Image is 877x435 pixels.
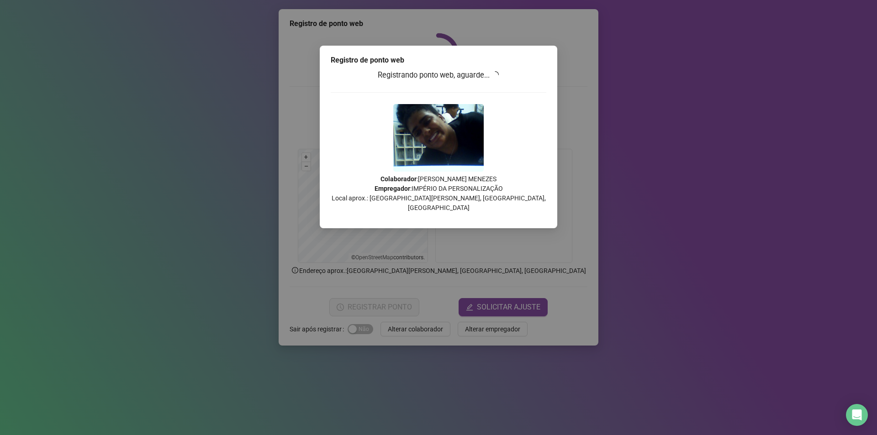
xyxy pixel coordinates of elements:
[331,55,546,66] div: Registro de ponto web
[375,185,410,192] strong: Empregador
[380,175,417,183] strong: Colaborador
[491,70,500,79] span: loading
[393,104,484,172] img: 9k=
[331,174,546,213] p: : [PERSON_NAME] MENEZES : IMPÉRIO DA PERSONALIZAÇÃO Local aprox.: [GEOGRAPHIC_DATA][PERSON_NAME],...
[846,404,868,426] div: Open Intercom Messenger
[331,69,546,81] h3: Registrando ponto web, aguarde...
